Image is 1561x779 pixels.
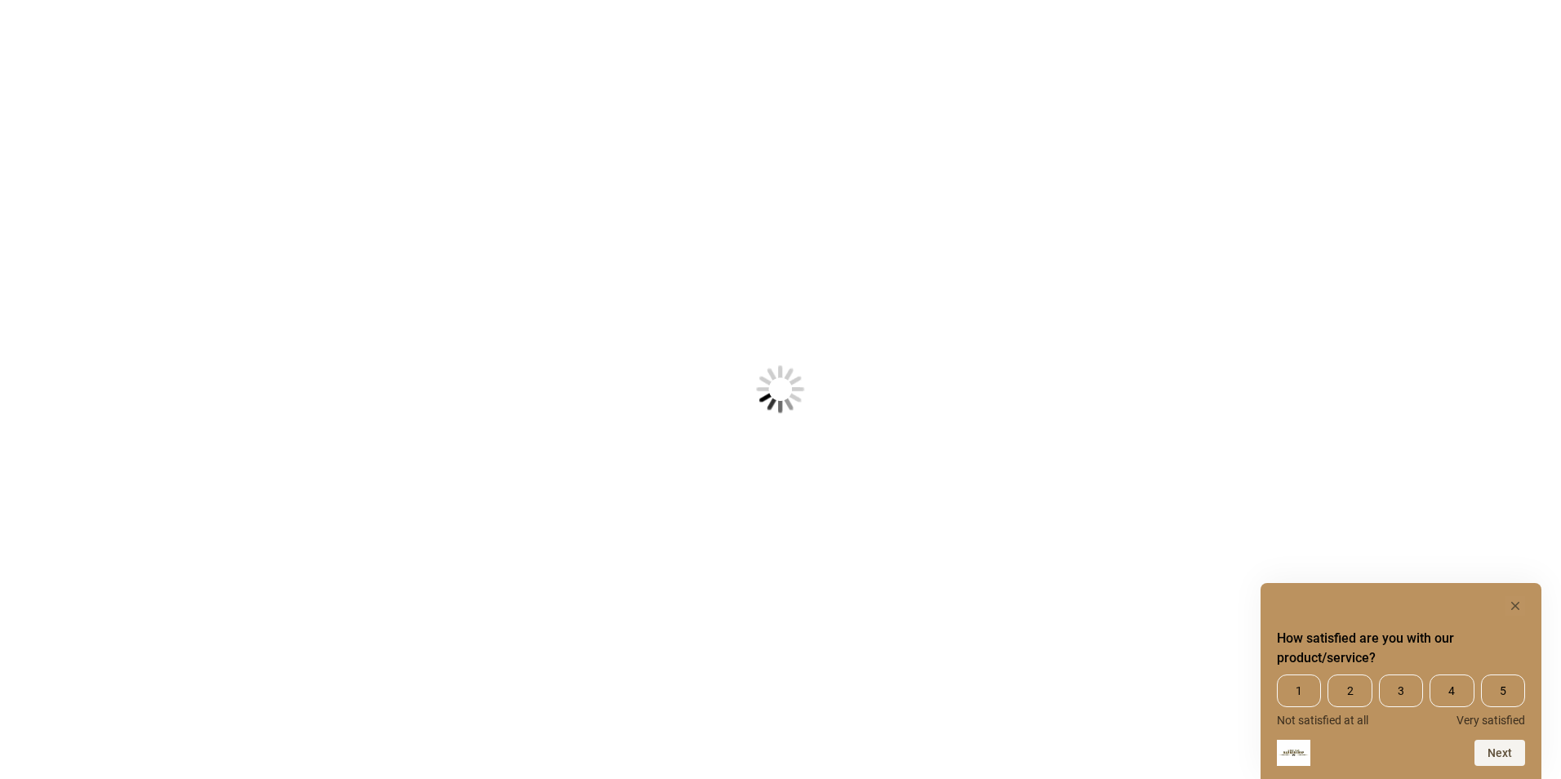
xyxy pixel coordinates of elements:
[1481,674,1525,707] span: 5
[1277,674,1321,707] span: 1
[1474,740,1525,766] button: Next question
[1430,674,1474,707] span: 4
[1277,596,1525,766] div: How satisfied are you with our product/service? Select an option from 1 to 5, with 1 being Not sa...
[1277,674,1525,727] div: How satisfied are you with our product/service? Select an option from 1 to 5, with 1 being Not sa...
[676,285,885,494] img: Loading
[1379,674,1423,707] span: 3
[1328,674,1372,707] span: 2
[1277,629,1525,668] h2: How satisfied are you with our product/service? Select an option from 1 to 5, with 1 being Not sa...
[1456,714,1525,727] span: Very satisfied
[1505,596,1525,616] button: Hide survey
[1277,714,1368,727] span: Not satisfied at all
